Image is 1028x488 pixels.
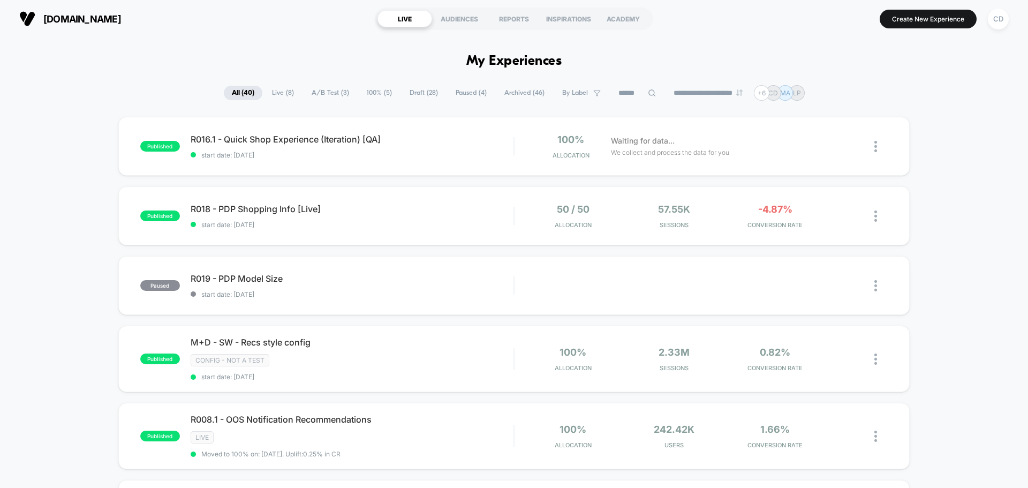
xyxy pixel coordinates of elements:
span: 57.55k [658,204,690,215]
span: Allocation [555,441,592,449]
span: R018 - PDP Shopping Info [Live] [191,204,513,214]
div: ACADEMY [596,10,651,27]
span: R019 - PDP Model Size [191,273,513,284]
span: Users [626,441,722,449]
div: LIVE [377,10,432,27]
span: Archived ( 46 ) [496,86,553,100]
span: A/B Test ( 3 ) [304,86,357,100]
span: start date: [DATE] [191,290,513,298]
img: close [874,431,877,442]
span: 242.42k [654,424,694,435]
span: Allocation [553,152,589,159]
p: CD [768,89,778,97]
span: 0.82% [760,347,790,358]
p: MA [780,89,790,97]
span: [DOMAIN_NAME] [43,13,121,25]
div: AUDIENCES [432,10,487,27]
img: close [874,280,877,291]
img: end [736,89,743,96]
button: [DOMAIN_NAME] [16,10,124,27]
img: Visually logo [19,11,35,27]
span: published [140,141,180,152]
span: CONVERSION RATE [727,364,823,372]
span: R008.1 - OOS Notification Recommendations [191,414,513,425]
div: REPORTS [487,10,541,27]
span: 100% [560,424,586,435]
span: Moved to 100% on: [DATE] . Uplift: 0.25% in CR [201,450,341,458]
span: published [140,431,180,441]
span: start date: [DATE] [191,151,513,159]
div: + 6 [754,85,769,101]
span: Allocation [555,221,592,229]
button: Create New Experience [880,10,977,28]
span: R016.1 - Quick Shop Experience (Iteration) [QA] [191,134,513,145]
img: close [874,211,877,222]
img: close [874,354,877,365]
span: 2.33M [659,347,690,358]
span: Sessions [626,364,722,372]
span: We collect and process the data for you [611,147,729,157]
span: published [140,211,180,221]
span: All ( 40 ) [224,86,262,100]
span: LIVE [191,431,214,444]
span: CONFIG - NOT A TEST [191,354,269,366]
span: 100% ( 5 ) [359,86,400,100]
span: -4.87% [758,204,792,215]
span: Waiting for data... [611,135,675,147]
span: By Label [562,89,588,97]
span: Allocation [555,364,592,372]
span: start date: [DATE] [191,221,513,229]
span: Paused ( 4 ) [448,86,495,100]
span: 1.66% [760,424,790,435]
span: CONVERSION RATE [727,441,823,449]
span: 100% [557,134,584,145]
span: Sessions [626,221,722,229]
div: INSPIRATIONS [541,10,596,27]
button: CD [985,8,1012,30]
img: close [874,141,877,152]
span: Draft ( 28 ) [402,86,446,100]
p: LP [793,89,801,97]
span: start date: [DATE] [191,373,513,381]
h1: My Experiences [466,54,562,69]
span: 50 / 50 [557,204,589,215]
span: paused [140,280,180,291]
span: CONVERSION RATE [727,221,823,229]
span: 100% [560,347,586,358]
div: CD [988,9,1009,29]
span: Live ( 8 ) [264,86,302,100]
span: published [140,354,180,364]
span: M+D - SW - Recs style config [191,337,513,348]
